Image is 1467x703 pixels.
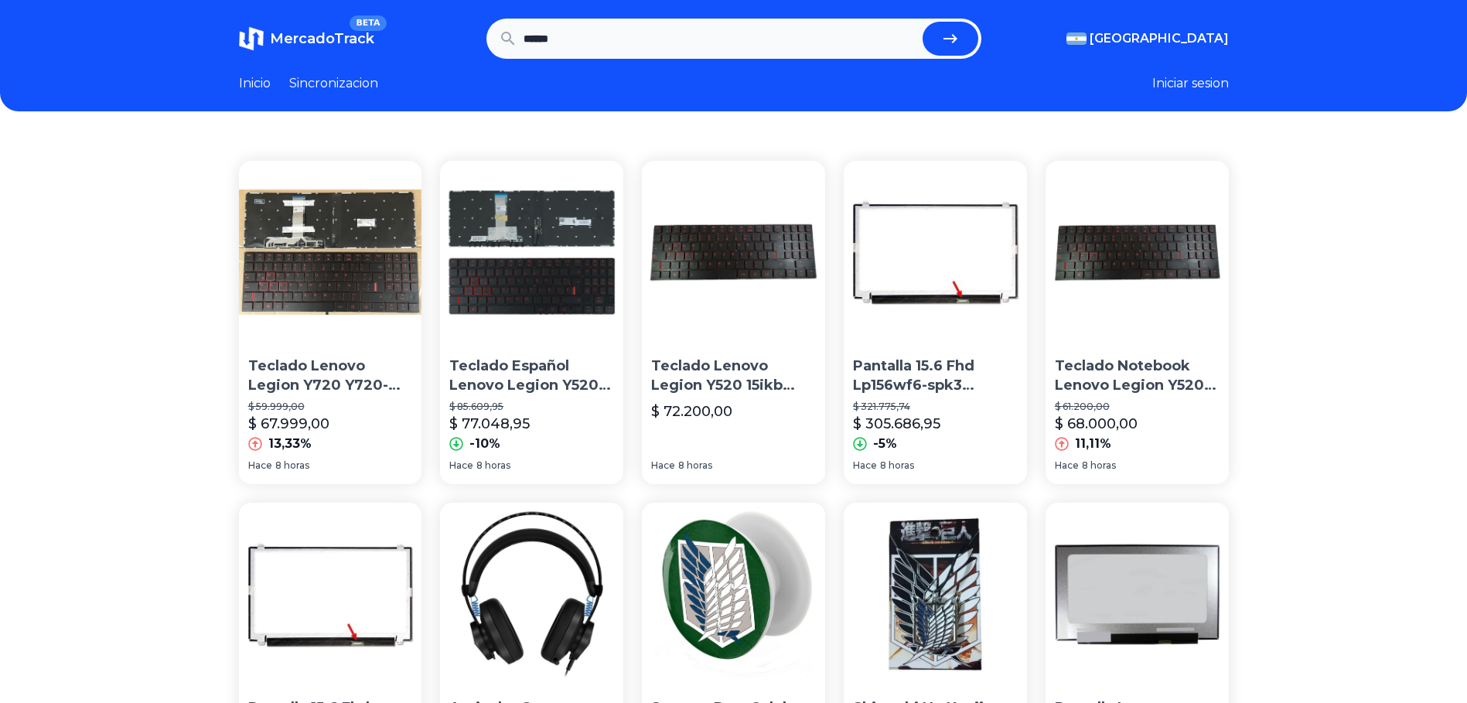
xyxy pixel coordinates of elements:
[1066,29,1229,48] button: [GEOGRAPHIC_DATA]
[350,15,386,31] span: BETA
[289,74,378,93] a: Sincronizacion
[248,413,329,435] p: $ 67.999,00
[270,30,374,47] span: MercadoTrack
[239,161,422,484] a: Teclado Lenovo Legion Y720 Y720-15ikb Y520-15ikbm EspañolTeclado Lenovo Legion Y720 Y720-15ikb Y5...
[248,401,413,413] p: $ 59.999,00
[1090,29,1229,48] span: [GEOGRAPHIC_DATA]
[642,503,825,686] img: Soporte Para Celular Legion D Reconocimiento Attack On Titan
[1046,161,1229,344] img: Teclado Notebook Lenovo Legion Y520 15ikb Y720 15ikb
[1055,401,1220,413] p: $ 61.200,00
[1082,459,1116,472] span: 8 horas
[239,161,422,344] img: Teclado Lenovo Legion Y720 Y720-15ikb Y520-15ikbm Español
[1152,74,1229,93] button: Iniciar sesion
[449,459,473,472] span: Hace
[651,459,675,472] span: Hace
[1066,32,1087,45] img: Argentina
[678,459,712,472] span: 8 horas
[476,459,510,472] span: 8 horas
[1046,161,1229,484] a: Teclado Notebook Lenovo Legion Y520 15ikb Y720 15ikb Teclado Notebook Lenovo Legion Y520 15ikb Y7...
[268,435,312,453] p: 13,33%
[239,26,374,51] a: MercadoTrackBETA
[239,74,271,93] a: Inicio
[248,459,272,472] span: Hace
[844,161,1027,484] a: Pantalla 15.6 Fhd Lp156wf6-spk3 Lenovo Legion Y520-15ikbnPantalla 15.6 Fhd Lp156wf6-spk3 Lenovo L...
[853,413,940,435] p: $ 305.686,95
[1055,357,1220,395] p: Teclado Notebook Lenovo Legion Y520 15ikb Y720 15ikb
[239,503,422,686] img: Pantalla 15.6 Fhd Lp156wf6(sp)(k6) Lenovo Legion Y520-15ikbn
[844,161,1027,344] img: Pantalla 15.6 Fhd Lp156wf6-spk3 Lenovo Legion Y520-15ikbn
[880,459,914,472] span: 8 horas
[844,503,1027,686] img: Shingeki No Kyojin - Attack On Titan - Dije Escudo Legión
[1055,459,1079,472] span: Hace
[449,401,614,413] p: $ 85.609,95
[275,459,309,472] span: 8 horas
[642,161,825,484] a: Teclado Lenovo Legion Y520 15ikb Y720 15ikb R720 15ikbTeclado Lenovo Legion Y520 15ikb Y720 15ikb...
[440,161,623,344] img: Teclado Español Lenovo Legion Y520 Y520-15ikb R720 R720-15ikb Backlit Y Bordes Rojos Nextsale
[642,161,825,344] img: Teclado Lenovo Legion Y520 15ikb Y720 15ikb R720 15ikb
[239,26,264,51] img: MercadoTrack
[248,357,413,395] p: Teclado Lenovo Legion Y720 Y720-15ikb Y520-15ikbm Español
[449,357,614,395] p: Teclado Español Lenovo Legion Y520 Y520-15ikb R720 R720-15ikb Backlit Y [PERSON_NAME] Rojos Nextsale
[1046,503,1229,686] img: Pantalla Lenovo Legion Y530-15ich Ips Fhd 1920*1080 350mm
[469,435,500,453] p: -10%
[440,503,623,686] img: Auricular Gamer Headset Lenovo Legion Pc Notebook Consolas
[651,357,816,395] p: Teclado Lenovo Legion Y520 15ikb Y720 15ikb R720 15ikb
[873,435,897,453] p: -5%
[440,161,623,484] a: Teclado Español Lenovo Legion Y520 Y520-15ikb R720 R720-15ikb Backlit Y Bordes Rojos NextsaleTecl...
[1055,413,1138,435] p: $ 68.000,00
[651,401,732,422] p: $ 72.200,00
[853,357,1018,395] p: Pantalla 15.6 Fhd Lp156wf6-spk3 Lenovo Legion Y520-15ikbn
[853,401,1018,413] p: $ 321.775,74
[1075,435,1111,453] p: 11,11%
[449,413,530,435] p: $ 77.048,95
[853,459,877,472] span: Hace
